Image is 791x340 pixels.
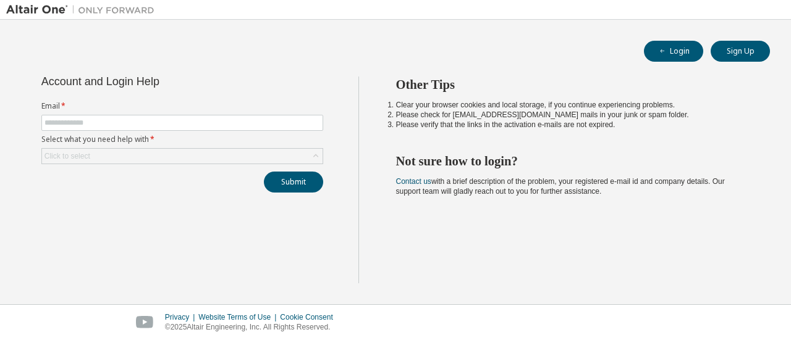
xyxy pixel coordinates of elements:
li: Clear your browser cookies and local storage, if you continue experiencing problems. [396,100,748,110]
div: Privacy [165,312,198,322]
button: Submit [264,172,323,193]
span: with a brief description of the problem, your registered e-mail id and company details. Our suppo... [396,177,725,196]
div: Account and Login Help [41,77,267,86]
a: Contact us [396,177,431,186]
li: Please check for [EMAIL_ADDRESS][DOMAIN_NAME] mails in your junk or spam folder. [396,110,748,120]
h2: Other Tips [396,77,748,93]
div: Click to select [42,149,323,164]
div: Cookie Consent [280,312,340,322]
label: Email [41,101,323,111]
li: Please verify that the links in the activation e-mails are not expired. [396,120,748,130]
div: Website Terms of Use [198,312,280,322]
img: Altair One [6,4,161,16]
label: Select what you need help with [41,135,323,144]
p: © 2025 Altair Engineering, Inc. All Rights Reserved. [165,322,341,333]
h2: Not sure how to login? [396,153,748,169]
button: Sign Up [711,41,770,62]
div: Click to select [44,151,90,161]
img: youtube.svg [136,316,154,329]
button: Login [644,41,703,62]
